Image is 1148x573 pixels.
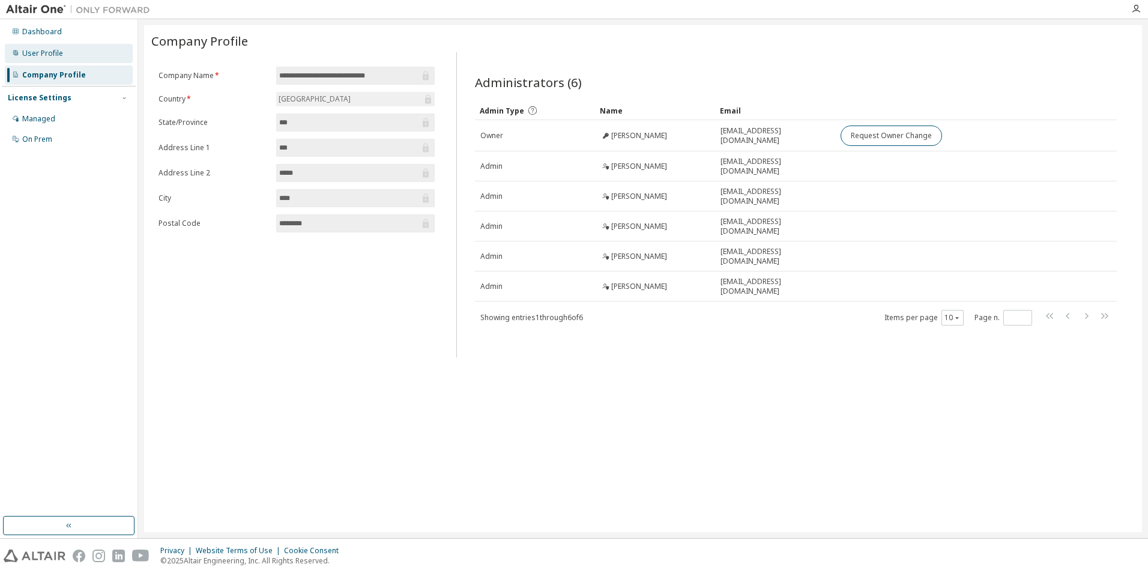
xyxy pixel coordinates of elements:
div: Privacy [160,546,196,556]
span: [PERSON_NAME] [611,162,667,171]
span: [PERSON_NAME] [611,192,667,201]
span: Admin [480,252,503,261]
div: Website Terms of Use [196,546,284,556]
div: Managed [22,114,55,124]
img: altair_logo.svg [4,550,65,562]
span: Administrators (6) [475,74,582,91]
img: linkedin.svg [112,550,125,562]
p: © 2025 Altair Engineering, Inc. All Rights Reserved. [160,556,346,566]
img: youtube.svg [132,550,150,562]
div: Cookie Consent [284,546,346,556]
span: [EMAIL_ADDRESS][DOMAIN_NAME] [721,217,830,236]
span: [EMAIL_ADDRESS][DOMAIN_NAME] [721,187,830,206]
div: [GEOGRAPHIC_DATA] [276,92,435,106]
div: Email [720,101,830,120]
span: Admin [480,162,503,171]
span: [EMAIL_ADDRESS][DOMAIN_NAME] [721,126,830,145]
span: Showing entries 1 through 6 of 6 [480,312,583,323]
span: Admin [480,222,503,231]
label: Country [159,94,269,104]
button: Request Owner Change [841,126,942,146]
div: Name [600,101,710,120]
span: [EMAIL_ADDRESS][DOMAIN_NAME] [721,247,830,266]
span: Page n. [974,310,1032,326]
img: facebook.svg [73,550,85,562]
span: [PERSON_NAME] [611,131,667,141]
span: Admin [480,192,503,201]
div: Company Profile [22,70,86,80]
span: Items per page [884,310,964,326]
div: On Prem [22,135,52,144]
label: City [159,193,269,203]
span: Company Profile [151,32,248,49]
button: 10 [944,313,961,323]
label: State/Province [159,118,269,127]
span: [PERSON_NAME] [611,222,667,231]
label: Address Line 2 [159,168,269,178]
span: Admin Type [480,106,524,116]
span: [PERSON_NAME] [611,282,667,291]
img: instagram.svg [92,550,105,562]
span: Admin [480,282,503,291]
div: [GEOGRAPHIC_DATA] [277,92,352,106]
div: License Settings [8,93,71,103]
span: Owner [480,131,503,141]
div: User Profile [22,49,63,58]
span: [EMAIL_ADDRESS][DOMAIN_NAME] [721,277,830,296]
label: Postal Code [159,219,269,228]
label: Address Line 1 [159,143,269,153]
img: Altair One [6,4,156,16]
span: [PERSON_NAME] [611,252,667,261]
label: Company Name [159,71,269,80]
div: Dashboard [22,27,62,37]
span: [EMAIL_ADDRESS][DOMAIN_NAME] [721,157,830,176]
